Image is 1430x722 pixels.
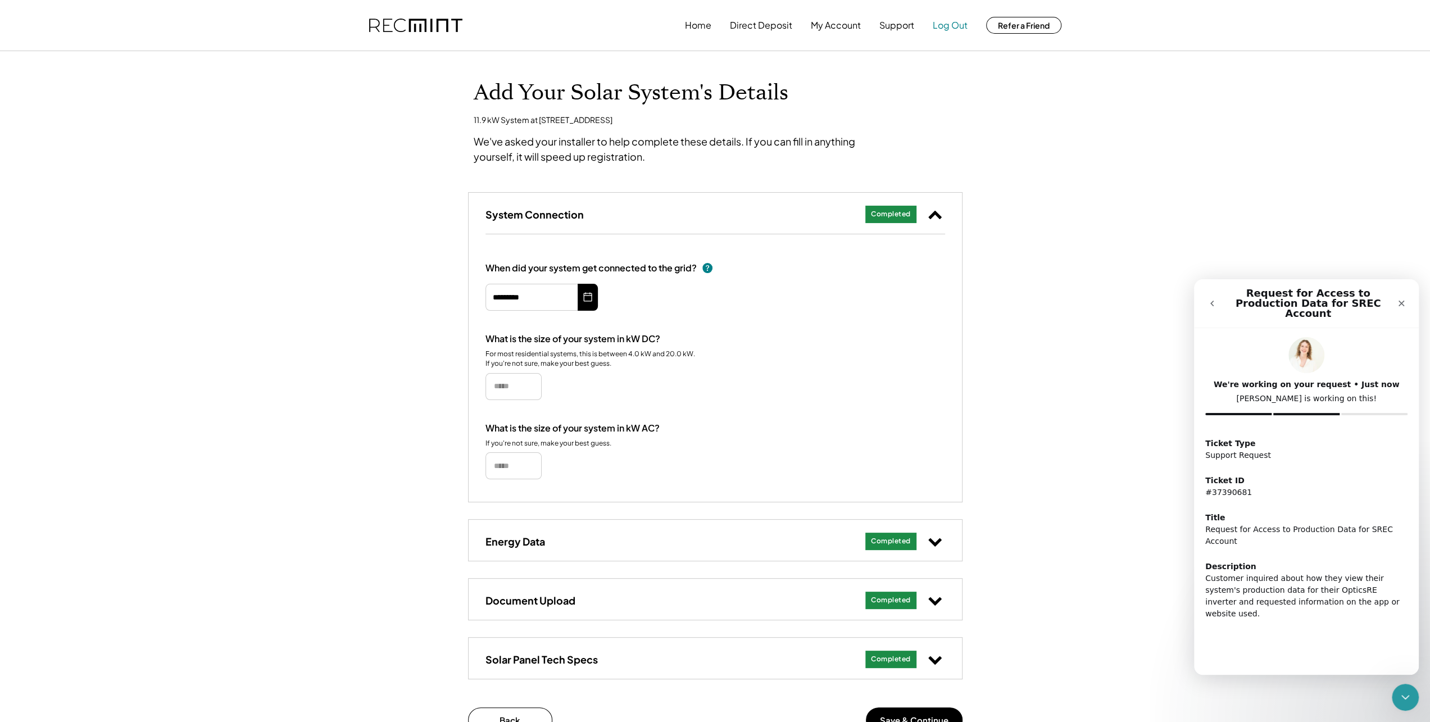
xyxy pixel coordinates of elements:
[485,262,697,274] div: When did your system get connected to the grid?
[879,14,914,37] button: Support
[986,17,1061,34] button: Refer a Friend
[369,19,462,33] img: recmint-logotype%403x.png
[485,653,598,666] h3: Solar Panel Tech Specs
[485,423,660,434] div: What is the size of your system in kW AC?
[474,115,612,126] div: 11.9 kW System at [STREET_ADDRESS]
[474,134,895,164] div: We've asked your installer to help complete these details. If you can fill in anything yourself, ...
[871,537,911,546] div: Completed
[685,14,711,37] button: Home
[871,596,911,605] div: Completed
[474,80,957,106] h1: Add Your Solar System's Details
[1392,684,1419,711] iframe: Intercom live chat
[485,439,611,448] div: If you're not sure, make your best guess.
[730,14,792,37] button: Direct Deposit
[871,210,911,219] div: Completed
[485,333,660,345] div: What is the size of your system in kW DC?
[485,535,545,548] h3: Energy Data
[811,14,861,37] button: My Account
[485,594,575,607] h3: Document Upload
[871,655,911,664] div: Completed
[933,14,968,37] button: Log Out
[485,208,584,221] h3: System Connection
[1194,279,1419,675] iframe: Intercom live chat
[485,349,696,369] div: For most residential systems, this is between 4.0 kW and 20.0 kW. If you're not sure, make your b...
